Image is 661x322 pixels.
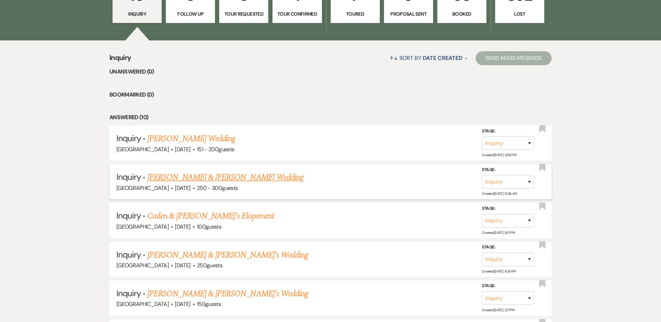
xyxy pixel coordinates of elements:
[116,171,141,182] span: Inquiry
[389,10,429,18] p: Proposal Sent
[116,133,141,144] span: Inquiry
[116,146,169,153] span: [GEOGRAPHIC_DATA]
[147,132,236,145] a: [PERSON_NAME] Wedding
[116,184,169,192] span: [GEOGRAPHIC_DATA]
[224,10,264,18] p: Tour Requested
[390,54,398,62] span: ↑↓
[197,223,221,230] span: 100 guests
[109,52,131,67] span: Inquiry
[482,191,517,196] span: Created: [DATE] 12:48 AM
[175,300,190,308] span: [DATE]
[387,49,470,67] button: Sort By Date Created
[175,184,190,192] span: [DATE]
[482,128,534,135] label: Stage:
[500,10,540,18] p: Lost
[109,113,552,122] li: Answered (10)
[482,244,534,251] label: Stage:
[147,287,308,300] a: [PERSON_NAME] & [PERSON_NAME]'s Wedding
[116,249,141,260] span: Inquiry
[175,262,190,269] span: [DATE]
[197,262,222,269] span: 250 guests
[423,54,462,62] span: Date Created
[147,171,303,184] a: [PERSON_NAME] & [PERSON_NAME] Wedding
[116,262,169,269] span: [GEOGRAPHIC_DATA]
[116,223,169,230] span: [GEOGRAPHIC_DATA]
[175,146,190,153] span: [DATE]
[175,223,190,230] span: [DATE]
[117,10,157,18] p: Inquiry
[116,300,169,308] span: [GEOGRAPHIC_DATA]
[109,67,552,76] li: Unanswered (0)
[197,184,238,192] span: 250 - 300 guests
[109,90,552,99] li: Bookmarked (0)
[116,210,141,221] span: Inquiry
[482,166,534,174] label: Stage:
[442,10,482,18] p: Booked
[116,288,141,299] span: Inquiry
[476,51,552,65] button: Send Mass Message
[197,300,221,308] span: 150 guests
[147,249,308,261] a: [PERSON_NAME] & [PERSON_NAME]'s Wedding
[147,210,274,222] a: Caden & [PERSON_NAME]'s Elopement
[197,146,234,153] span: 151 - 200 guests
[335,10,375,18] p: Toured
[170,10,210,18] p: Follow Up
[482,153,516,157] span: Created: [DATE] 3:06 PM
[482,269,515,274] span: Created: [DATE] 11:24 PM
[482,230,515,235] span: Created: [DATE] 9:21 PM
[482,205,534,213] label: Stage:
[277,10,317,18] p: Tour Confirmed
[482,282,534,290] label: Stage:
[482,308,514,312] span: Created: [DATE] 2:17 PM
